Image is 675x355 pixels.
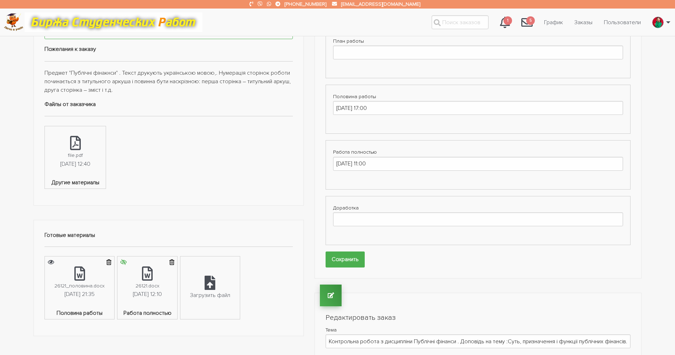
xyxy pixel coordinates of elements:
div: [DATE] 12:10 [133,290,162,299]
div: [DATE] 21:35 [64,290,95,299]
div: file.pdf [68,151,83,159]
span: 5 [526,16,535,25]
img: excited_171337-2006.jpg [653,17,663,28]
div: 26121_половина.docx [54,282,105,290]
a: 5 [516,13,538,32]
img: logo-c4363faeb99b52c628a42810ed6dfb4293a56d4e4775eb116515dfe7f33672af.png [4,13,23,31]
span: Работа полностью [117,309,177,319]
strong: Пожелания к заказу [44,46,96,53]
a: [EMAIL_ADDRESS][DOMAIN_NAME] [341,1,420,7]
label: Работа полностью [333,148,623,157]
strong: Готовые материалы [44,232,95,239]
label: Половина работы [333,92,623,101]
label: Доработка [333,203,623,212]
a: [PHONE_NUMBER] [285,1,326,7]
strong: Файлы от заказчика [44,101,96,108]
input: Поиск заказов [432,15,489,29]
div: 26121.docx [136,282,159,290]
button: Скачивание файла разрешено [45,256,57,268]
a: 1 [494,13,516,32]
a: file.pdf[DATE] 12:40 [45,126,106,179]
input: Сохранить [326,251,365,267]
label: План работы [333,37,623,46]
label: Тема [326,325,631,334]
a: 26121_половина.docx[DATE] 21:35 [45,256,114,309]
span: 1 [503,16,512,25]
a: 26121.docx[DATE] 12:10 [117,256,177,309]
img: motto-12e01f5a76059d5f6a28199ef077b1f78e012cfde436ab5cf1d4517935686d32.gif [25,12,202,32]
span: Другие материалы [45,178,106,189]
span: Половина работы [45,309,114,319]
h2: Редактировать заказ [326,313,631,323]
div: [DATE] 12:40 [60,160,90,169]
button: Скачивание файла не разрешено [117,256,130,268]
a: Заказы [569,16,598,29]
a: График [538,16,569,29]
div: Загрузить файл [190,291,230,300]
a: Пользователи [598,16,647,29]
